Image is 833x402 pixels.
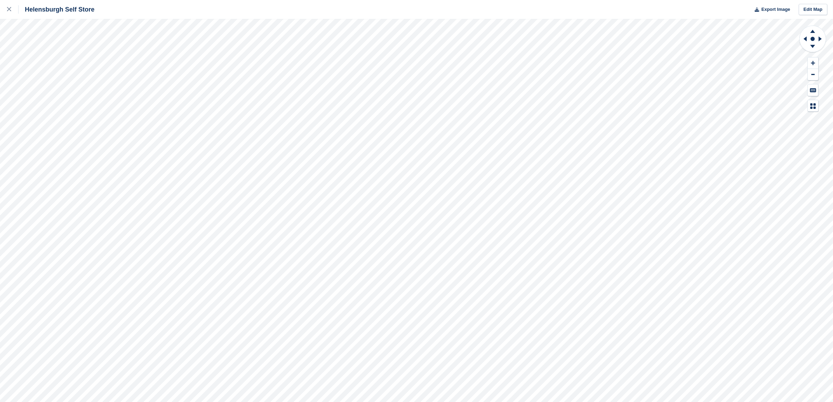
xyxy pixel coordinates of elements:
[750,4,790,15] button: Export Image
[761,6,790,13] span: Export Image
[19,5,94,14] div: Helensburgh Self Store
[799,4,827,15] a: Edit Map
[808,69,818,81] button: Zoom Out
[808,57,818,69] button: Zoom In
[808,84,818,96] button: Keyboard Shortcuts
[808,100,818,112] button: Map Legend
